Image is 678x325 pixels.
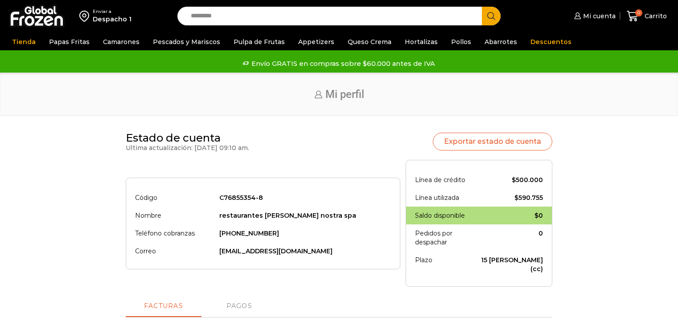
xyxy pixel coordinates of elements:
span: 0 [635,9,642,16]
a: Hortalizas [400,33,442,50]
td: [PHONE_NUMBER] [215,224,391,242]
th: Nombre [135,207,215,224]
span: $ [534,211,538,219]
span: Facturas [144,303,183,309]
div: Despacho 1 [93,15,131,24]
td: 15 [PERSON_NAME] (cc) [473,251,543,278]
th: Pedidos por despachar [415,224,473,251]
h2: Estado de cuenta [126,132,249,145]
span: $ [512,176,516,184]
td: restaurantes [PERSON_NAME] nostra spa [215,207,391,224]
span: Mi cuenta [581,12,616,20]
th: Plazo [415,251,473,278]
th: Línea de crédito [415,169,473,189]
span: Carrito [642,12,667,20]
a: Descuentos [526,33,576,50]
a: Tienda [8,33,40,50]
td: [EMAIL_ADDRESS][DOMAIN_NAME] [215,242,391,260]
p: Ultima actualización: [DATE] 09:10 am. [126,145,249,151]
th: Línea utilizada [415,189,473,207]
th: Correo [135,242,215,260]
a: Queso Crema [343,33,396,50]
bdi: 590.755 [514,194,543,202]
a: 0 Carrito [625,6,669,27]
a: Pollos [447,33,476,50]
a: Pagos [201,296,277,317]
span: Mi perfil [325,88,364,101]
button: Search button [482,7,501,25]
a: Pulpa de Frutas [229,33,289,50]
th: Saldo disponible [415,207,473,224]
span: Pagos [226,303,252,310]
td: C76855354-8 [215,187,391,207]
bdi: 500.000 [512,176,543,184]
a: Facturas [126,296,201,317]
a: Abarrotes [480,33,522,50]
th: Teléfono cobranzas [135,224,215,242]
bdi: 0 [534,211,543,219]
th: Código [135,187,215,207]
div: Enviar a [93,8,131,15]
a: Camarones [99,33,144,50]
span: $ [514,194,518,202]
td: 0 [473,224,543,251]
a: Mi cuenta [572,7,616,25]
a: Exportar estado de cuenta [433,133,552,150]
a: Papas Fritas [45,33,94,50]
a: Pescados y Mariscos [148,33,225,50]
img: address-field-icon.svg [79,8,93,24]
a: Appetizers [294,33,339,50]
